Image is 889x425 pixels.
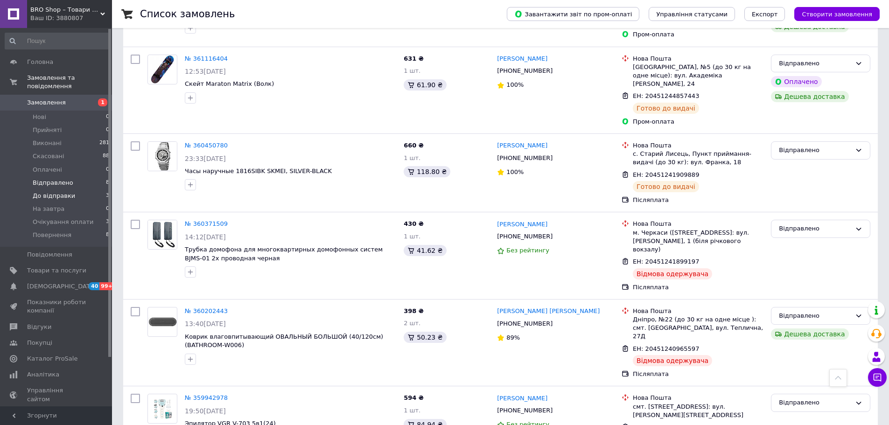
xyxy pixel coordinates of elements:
span: 1 [98,98,107,106]
div: Пром-оплата [633,118,763,126]
span: 12:53[DATE] [185,68,226,75]
span: Управління сайтом [27,386,86,403]
a: Фото товару [147,394,177,424]
span: Головна [27,58,53,66]
span: ЕН: 20451240965597 [633,345,699,352]
span: 0 [106,205,109,213]
span: Замовлення та повідомлення [27,74,112,91]
span: Покупці [27,339,52,347]
span: 1 шт. [404,67,420,74]
span: Скасовані [33,152,64,160]
span: 8 [106,231,109,239]
span: Прийняті [33,126,62,134]
a: Коврик влаговпитывающий ОВАЛЬНЫЙ БОЛЬШОЙ (40/120см) (BATHROOM-W006) [185,333,383,349]
div: Відмова одержувача [633,268,712,279]
span: 660 ₴ [404,142,424,149]
div: Оплачено [771,76,821,87]
img: Фото товару [149,55,175,84]
div: Пром-оплата [633,30,763,39]
span: 430 ₴ [404,220,424,227]
span: 40 [89,282,99,290]
span: 398 ₴ [404,307,424,314]
span: Каталог ProSale [27,355,77,363]
div: Відмова одержувача [633,355,712,366]
div: 118.80 ₴ [404,166,450,177]
div: Дешева доставка [771,328,848,340]
div: Дніпро, №22 (до 30 кг на одне місце ): смт. [GEOGRAPHIC_DATA], вул. Теплична, 27Д [633,315,763,341]
span: Повернення [33,231,71,239]
span: 13:40[DATE] [185,320,226,327]
span: 100% [506,81,524,88]
a: Фото товару [147,55,177,84]
div: Дешева доставка [771,91,848,102]
span: ЕН: 20451241909889 [633,171,699,178]
div: [PHONE_NUMBER] [495,404,554,417]
button: Управління статусами [649,7,735,21]
span: Трубка домофона для многоквартирных домофонных систем BJMS-01 2х проводная черная [185,246,383,262]
h1: Список замовлень [140,8,235,20]
span: 88 [103,152,109,160]
img: Фото товару [148,220,177,249]
span: Повідомлення [27,251,72,259]
span: 1 шт. [404,233,420,240]
a: [PERSON_NAME] [497,141,547,150]
span: До відправки [33,192,75,200]
a: Фото товару [147,307,177,337]
button: Завантажити звіт по пром-оплаті [507,7,639,21]
div: Відправлено [779,146,851,155]
a: № 360450780 [185,142,228,149]
span: 3 [106,218,109,226]
div: Відправлено [779,398,851,408]
span: Відправлено [33,179,73,187]
span: Управління статусами [656,11,728,18]
span: 14:12[DATE] [185,233,226,241]
a: [PERSON_NAME] [497,220,547,229]
a: № 361116404 [185,55,228,62]
button: Чат з покупцем [868,368,887,387]
span: 631 ₴ [404,55,424,62]
span: Оплачені [33,166,62,174]
span: Скейт Maraton Matrix (Волк) [185,80,274,87]
span: Часы наручные 1816SIBK SKMEI, SILVER-BLACK [185,167,332,174]
span: 99+ [99,282,115,290]
a: № 360202443 [185,307,228,314]
span: Показники роботи компанії [27,298,86,315]
div: [PHONE_NUMBER] [495,152,554,164]
img: Фото товару [148,142,177,171]
span: 594 ₴ [404,394,424,401]
span: 89% [506,334,520,341]
a: [PERSON_NAME] [497,55,547,63]
div: 41.62 ₴ [404,245,446,256]
div: Нова Пошта [633,394,763,402]
span: Замовлення [27,98,66,107]
div: Готово до видачі [633,181,699,192]
span: ЕН: 20451241899197 [633,258,699,265]
div: [PHONE_NUMBER] [495,230,554,243]
span: ЕН: 20451244857443 [633,92,699,99]
span: 3 [106,192,109,200]
img: Фото товару [148,394,177,423]
button: Експорт [744,7,785,21]
div: с. Старий Лисець, Пункт приймання-видачі (до 30 кг): вул. Франка, 18 [633,150,763,167]
div: Післяплата [633,283,763,292]
div: [PHONE_NUMBER] [495,65,554,77]
div: Відправлено [779,311,851,321]
span: Відгуки [27,323,51,331]
span: Виконані [33,139,62,147]
span: Нові [33,113,46,121]
span: 0 [106,126,109,134]
div: Готово до видачі [633,103,699,114]
span: 23:33[DATE] [185,155,226,162]
div: м. Черкаси ([STREET_ADDRESS]: вул. [PERSON_NAME], 1 (біля річкового вокзалу) [633,229,763,254]
a: Створити замовлення [785,10,880,17]
div: [PHONE_NUMBER] [495,318,554,330]
span: 281 [99,139,109,147]
div: смт. [STREET_ADDRESS]: вул. [PERSON_NAME][STREET_ADDRESS] [633,403,763,419]
a: № 360371509 [185,220,228,227]
span: 8 [106,179,109,187]
div: Післяплата [633,196,763,204]
button: Створити замовлення [794,7,880,21]
div: Післяплата [633,370,763,378]
a: Фото товару [147,220,177,250]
